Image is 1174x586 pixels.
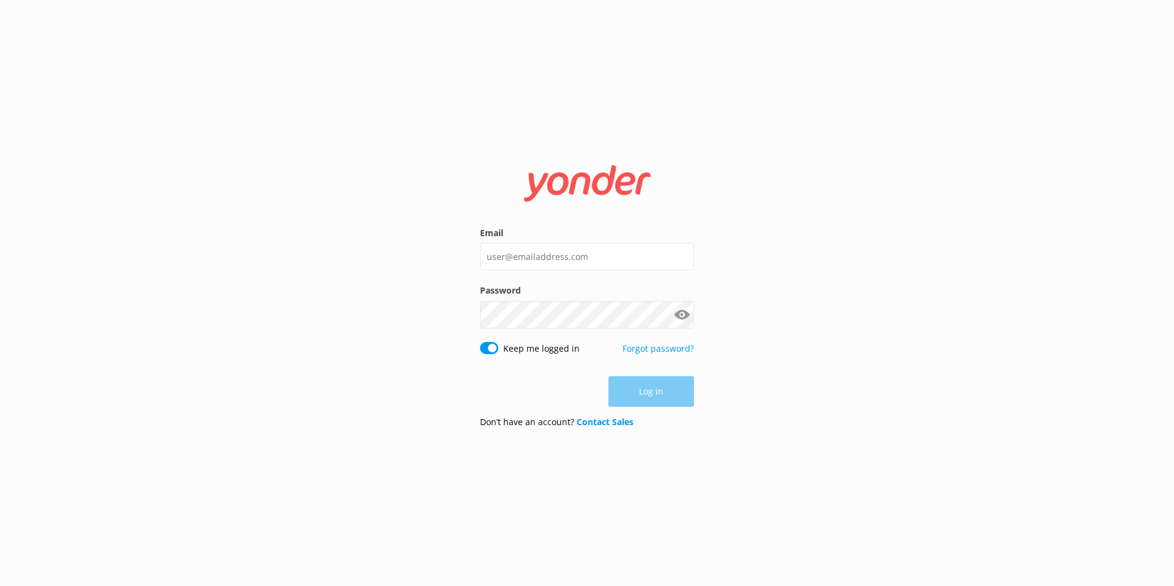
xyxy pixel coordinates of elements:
[480,284,694,297] label: Password
[480,226,694,240] label: Email
[480,243,694,270] input: user@emailaddress.com
[503,342,580,355] label: Keep me logged in
[577,416,633,428] a: Contact Sales
[480,415,633,429] p: Don’t have an account?
[670,302,694,327] button: Show password
[622,343,694,354] a: Forgot password?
